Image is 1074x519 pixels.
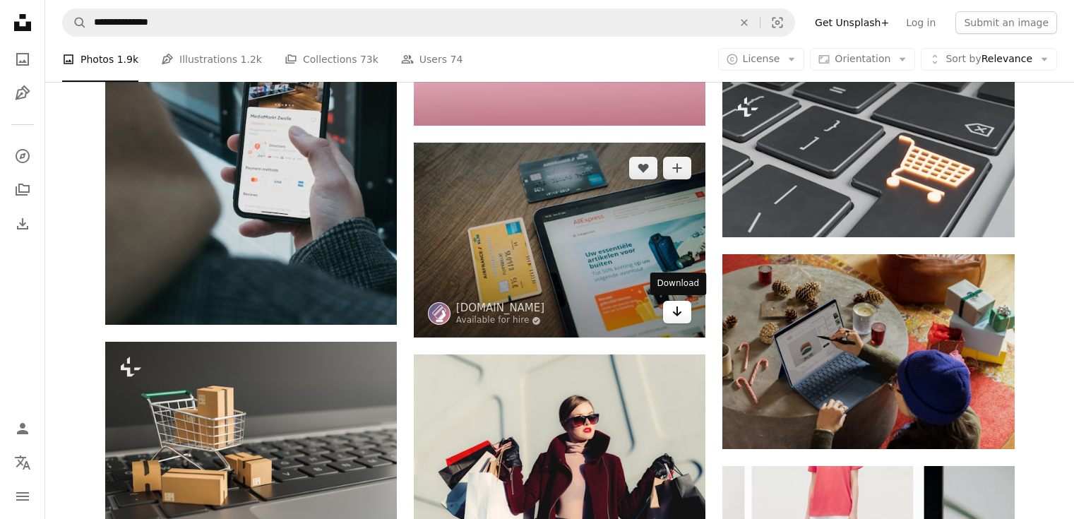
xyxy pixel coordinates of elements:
[810,48,915,71] button: Orientation
[8,8,37,40] a: Home — Unsplash
[105,100,397,112] a: person holding black samsung android smartphone
[456,315,544,326] a: Available for hire
[722,82,1014,238] img: close up of a luminous shopping cart symbol on the enter key of a laptop. e-commerce concept, onl...
[955,11,1057,34] button: Submit an image
[414,143,705,338] img: black android smartphone on brown wooden table
[8,448,37,477] button: Language
[8,142,37,170] a: Explore
[650,273,707,295] div: Download
[8,45,37,73] a: Photos
[760,9,794,36] button: Visual search
[161,37,262,82] a: Illustrations 1.2k
[401,37,463,82] a: Users 74
[806,11,897,34] a: Get Unsplash+
[8,414,37,443] a: Log in / Sign up
[629,157,657,179] button: Like
[663,157,691,179] button: Add to Collection
[285,37,378,82] a: Collections 73k
[414,445,705,458] a: photo of woman holding white and black paper bags
[62,8,795,37] form: Find visuals sitewide
[105,432,397,445] a: close up of shopping cart on top of computer keyboard with shipping boxes around it and copy spac...
[897,11,944,34] a: Log in
[945,53,981,64] span: Sort by
[743,53,780,64] span: License
[241,52,262,67] span: 1.2k
[718,48,805,71] button: License
[722,153,1014,165] a: close up of a luminous shopping cart symbol on the enter key of a laptop. e-commerce concept, onl...
[945,52,1032,66] span: Relevance
[451,52,463,67] span: 74
[835,53,890,64] span: Orientation
[8,210,37,238] a: Download History
[414,234,705,246] a: black android smartphone on brown wooden table
[722,345,1014,357] a: Surface Pro 9
[428,302,451,325] img: Go to CardMapr.nl's profile
[729,9,760,36] button: Clear
[663,301,691,323] a: Download
[921,48,1057,71] button: Sort byRelevance
[456,301,544,315] a: [DOMAIN_NAME]
[63,9,87,36] button: Search Unsplash
[722,254,1014,448] img: Surface Pro 9
[8,79,37,107] a: Illustrations
[8,482,37,511] button: Menu
[360,52,378,67] span: 73k
[8,176,37,204] a: Collections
